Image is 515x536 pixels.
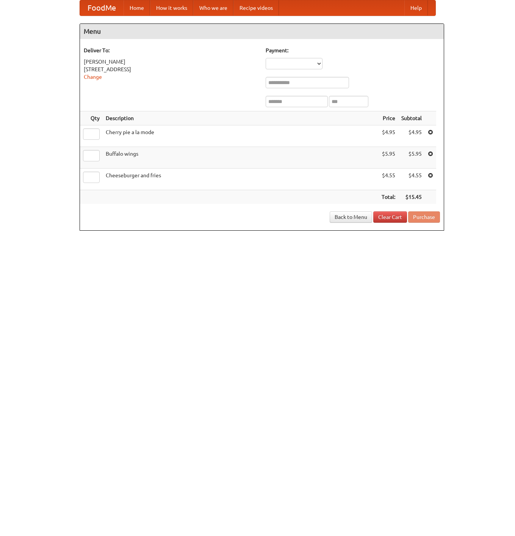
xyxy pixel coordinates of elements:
a: FoodMe [80,0,124,16]
a: Recipe videos [233,0,279,16]
td: $5.95 [379,147,398,169]
th: Total: [379,190,398,204]
td: $4.95 [379,125,398,147]
td: $5.95 [398,147,425,169]
h5: Deliver To: [84,47,258,54]
h5: Payment: [266,47,440,54]
td: Cheeseburger and fries [103,169,379,190]
td: $4.55 [398,169,425,190]
th: Subtotal [398,111,425,125]
div: [STREET_ADDRESS] [84,66,258,73]
td: Buffalo wings [103,147,379,169]
button: Purchase [408,211,440,223]
th: Qty [80,111,103,125]
th: $15.45 [398,190,425,204]
td: Cherry pie a la mode [103,125,379,147]
th: Price [379,111,398,125]
a: Change [84,74,102,80]
a: How it works [150,0,193,16]
a: Clear Cart [373,211,407,223]
a: Who we are [193,0,233,16]
h4: Menu [80,24,444,39]
th: Description [103,111,379,125]
td: $4.55 [379,169,398,190]
a: Help [404,0,428,16]
a: Back to Menu [330,211,372,223]
td: $4.95 [398,125,425,147]
a: Home [124,0,150,16]
div: [PERSON_NAME] [84,58,258,66]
